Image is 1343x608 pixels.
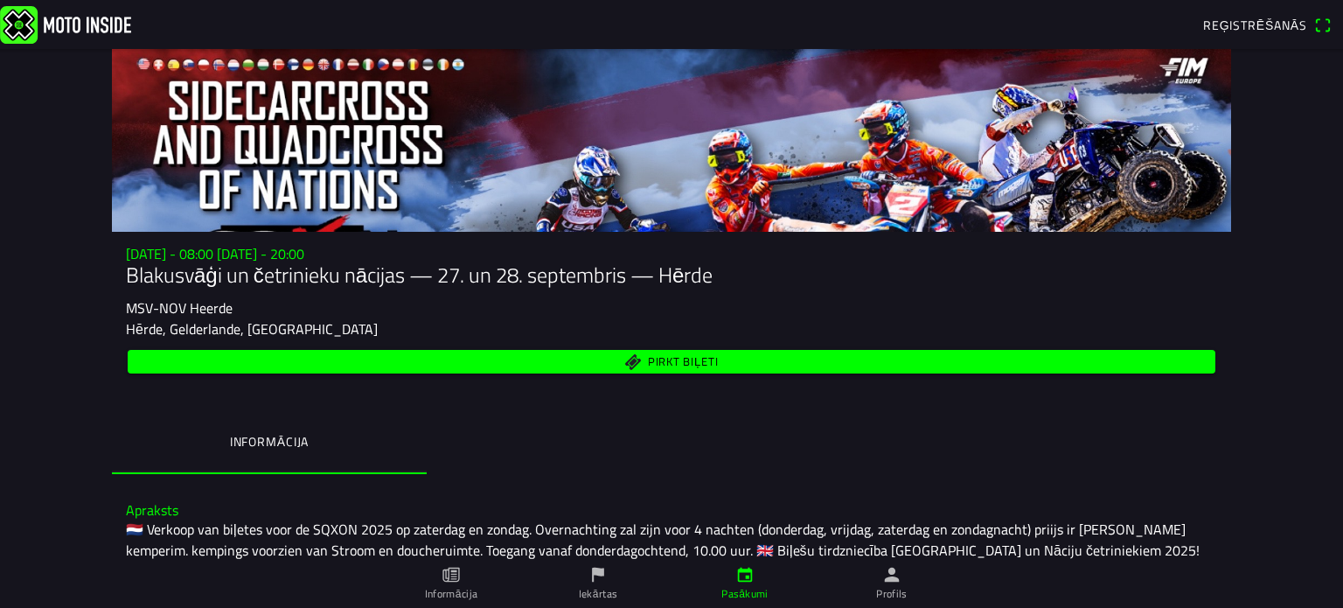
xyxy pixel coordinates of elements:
font: Pirkt biļeti [648,353,719,371]
ion-icon: persona [882,565,901,584]
ion-icon: papīrs [442,565,461,584]
a: ReģistrēšanāsQR skeneris [1194,10,1340,39]
font: Pasākumi [721,585,769,602]
font: [DATE] - 08:00 [DATE] - 20:00 [126,243,304,264]
font: Informācija [425,585,478,602]
font: Profils [876,585,908,602]
font: Blakusvāģi un četrinieku nācijas — 27. un 28. septembris — Hērde [126,259,713,290]
font: Informācija [230,432,310,451]
font: Hērde, Gelderlande, [GEOGRAPHIC_DATA] [126,318,378,339]
font: MSV-NOV Heerde [126,297,233,318]
font: Iekārtas [579,585,618,602]
ion-icon: kalendārs [735,565,755,584]
font: Apraksts [126,500,178,521]
font: 🇳🇱 Verkoop van biļetes voor de SQXON 2025 op zaterdag en zondag. Overnachting zal zijn voor 4 nac... [126,519,1203,603]
font: Reģistrēšanās [1203,16,1307,34]
ion-icon: karogs [588,565,608,584]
